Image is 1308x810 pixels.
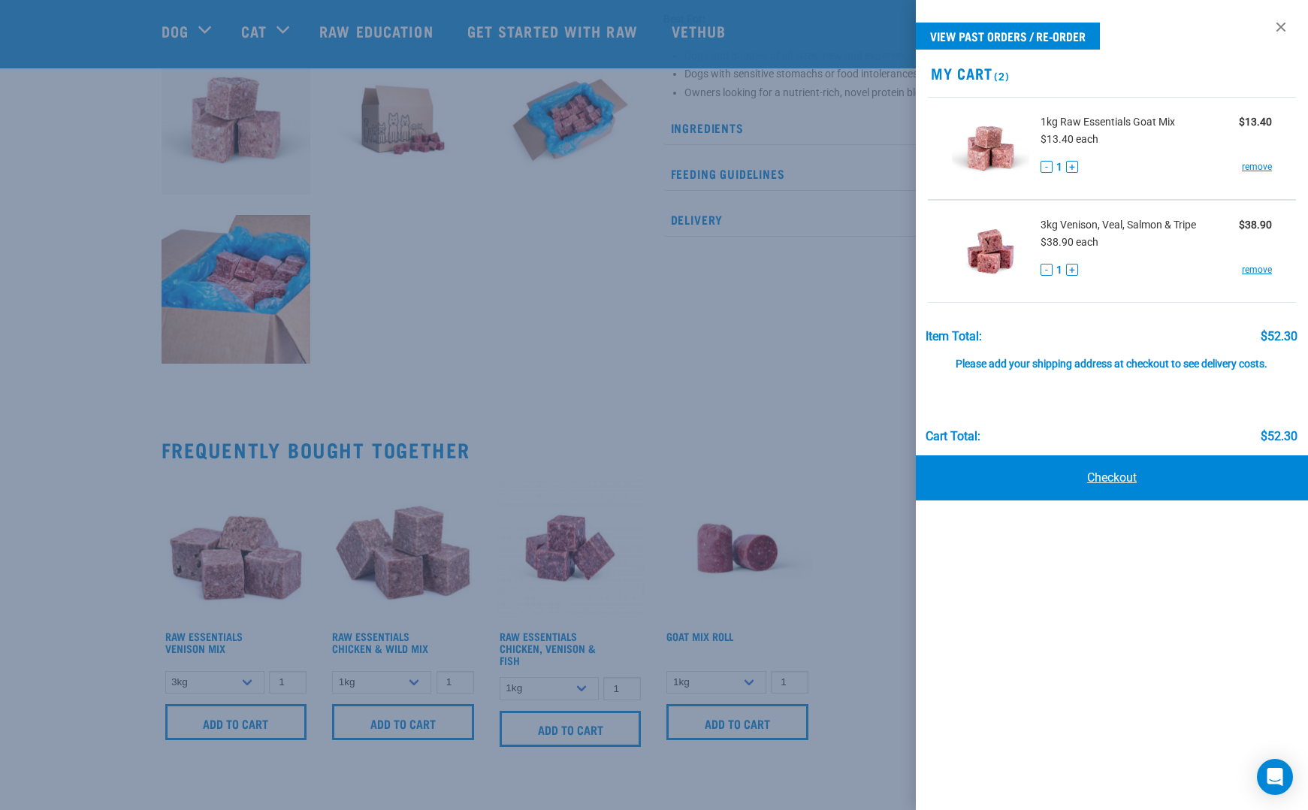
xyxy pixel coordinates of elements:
[1239,116,1272,128] strong: $13.40
[1261,330,1297,343] div: $52.30
[1041,114,1175,130] span: 1kg Raw Essentials Goat Mix
[916,455,1308,500] a: Checkout
[1056,159,1062,175] span: 1
[1261,430,1297,443] div: $52.30
[1041,236,1098,248] span: $38.90 each
[1242,160,1272,174] a: remove
[1257,759,1293,795] div: Open Intercom Messenger
[1041,264,1053,276] button: -
[926,430,980,443] div: Cart total:
[1056,262,1062,278] span: 1
[1239,219,1272,231] strong: $38.90
[926,343,1297,370] div: Please add your shipping address at checkout to see delivery costs.
[1066,264,1078,276] button: +
[1041,161,1053,173] button: -
[1041,133,1098,145] span: $13.40 each
[952,110,1029,187] img: Raw Essentials Goat Mix
[952,213,1029,290] img: Venison, Veal, Salmon & Tripe
[926,330,982,343] div: Item Total:
[916,65,1308,82] h2: My Cart
[1041,217,1196,233] span: 3kg Venison, Veal, Salmon & Tripe
[1066,161,1078,173] button: +
[916,23,1100,50] a: View past orders / re-order
[1242,263,1272,277] a: remove
[992,73,1009,78] span: (2)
